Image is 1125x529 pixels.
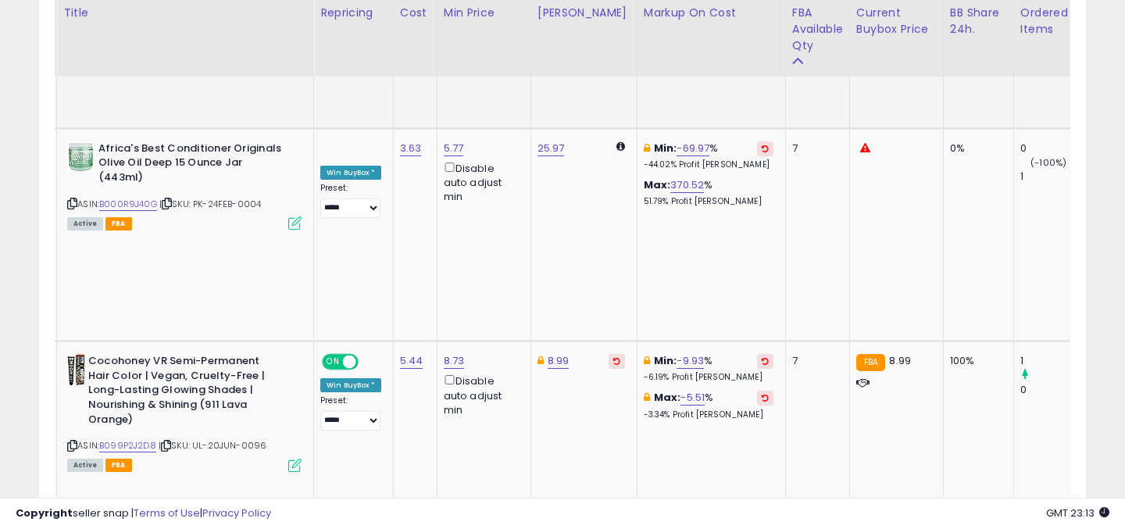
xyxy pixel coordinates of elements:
div: 1 [1020,354,1084,368]
div: Markup on Cost [644,5,779,21]
div: % [644,391,773,420]
span: | SKU: PK-24FEB-0004 [159,198,261,210]
div: 100% [950,354,1002,368]
a: B099P2J2D8 [99,439,156,452]
div: [PERSON_NAME] [537,5,630,21]
a: 370.52 [670,177,704,193]
div: FBA Available Qty [792,5,843,54]
span: All listings currently available for purchase on Amazon [67,459,103,472]
div: Disable auto adjust min [444,372,519,417]
a: 5.44 [400,353,423,369]
div: 0 [1020,141,1084,155]
div: 1 [1020,170,1084,184]
div: Disable auto adjust min [444,159,519,205]
p: -44.02% Profit [PERSON_NAME] [644,159,773,170]
a: 8.73 [444,353,465,369]
div: BB Share 24h. [950,5,1007,38]
b: Africa's Best Conditioner Originals Olive Oil Deep 15 Ounce Jar (443ml) [98,141,288,189]
a: B000R9J40G [99,198,157,211]
div: Ordered Items [1020,5,1077,38]
span: OFF [356,356,381,369]
a: Privacy Policy [202,506,271,520]
b: Max: [654,390,681,405]
img: 51JCzNT8TfS._SL40_.jpg [67,354,84,385]
span: FBA [105,217,132,231]
div: ASIN: [67,141,302,228]
a: 8.99 [548,353,570,369]
div: % [644,141,773,170]
a: 3.63 [400,141,422,156]
div: Cost [400,5,430,21]
span: 8.99 [889,353,911,368]
img: 41acV0nWJ6L._SL40_.jpg [67,141,95,173]
p: 51.79% Profit [PERSON_NAME] [644,196,773,207]
span: All listings currently available for purchase on Amazon [67,217,103,231]
div: Current Buybox Price [856,5,937,38]
div: ASIN: [67,354,302,470]
a: -69.97 [677,141,709,156]
div: Min Price [444,5,524,21]
b: Cocohoney VR Semi-Permanent Hair Color | Vegan, Cruelty-Free | Long-Lasting Glowing Shades | Nour... [88,354,278,431]
div: Repricing [320,5,387,21]
small: (-100%) [1030,156,1066,169]
div: Preset: [320,395,381,431]
div: seller snap | | [16,506,271,521]
div: 0 [1020,383,1084,397]
div: % [644,354,773,383]
b: Min: [654,141,677,155]
a: Terms of Use [134,506,200,520]
a: 5.77 [444,141,464,156]
small: FBA [856,354,885,371]
p: -3.34% Profit [PERSON_NAME] [644,409,773,420]
div: % [644,178,773,207]
span: 2025-10-13 23:13 GMT [1046,506,1109,520]
span: FBA [105,459,132,472]
div: Win BuyBox * [320,166,381,180]
div: Preset: [320,183,381,218]
p: -6.19% Profit [PERSON_NAME] [644,372,773,383]
div: Win BuyBox * [320,378,381,392]
b: Min: [654,353,677,368]
div: 7 [792,354,837,368]
div: Title [63,5,307,21]
strong: Copyright [16,506,73,520]
a: 25.97 [537,141,565,156]
a: -5.51 [680,390,705,406]
span: ON [323,356,343,369]
b: Max: [644,177,671,192]
a: -9.93 [677,353,704,369]
div: 0% [950,141,1002,155]
span: | SKU: UL-20JUN-0096 [159,439,266,452]
div: 7 [792,141,837,155]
